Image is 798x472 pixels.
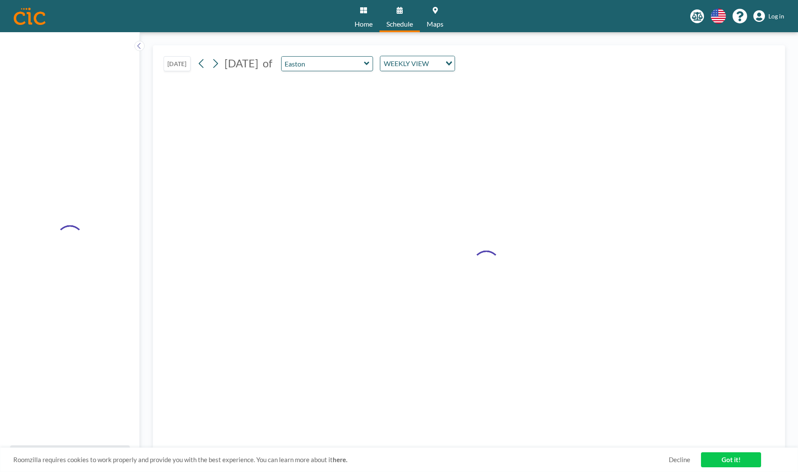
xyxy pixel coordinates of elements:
span: of [263,57,272,70]
span: Maps [427,21,443,27]
a: Log in [753,10,784,22]
a: here. [333,456,347,463]
input: Easton [282,57,364,71]
div: Search for option [380,56,455,71]
span: [DATE] [225,57,258,70]
img: organization-logo [14,8,46,25]
input: Search for option [431,58,440,69]
a: Decline [669,456,690,464]
span: Schedule [386,21,413,27]
button: All resources [10,445,130,462]
span: Log in [768,12,784,20]
a: Got it! [701,452,761,467]
span: WEEKLY VIEW [382,58,431,69]
span: Home [355,21,373,27]
button: [DATE] [164,56,191,71]
span: Roomzilla requires cookies to work properly and provide you with the best experience. You can lea... [13,456,669,464]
